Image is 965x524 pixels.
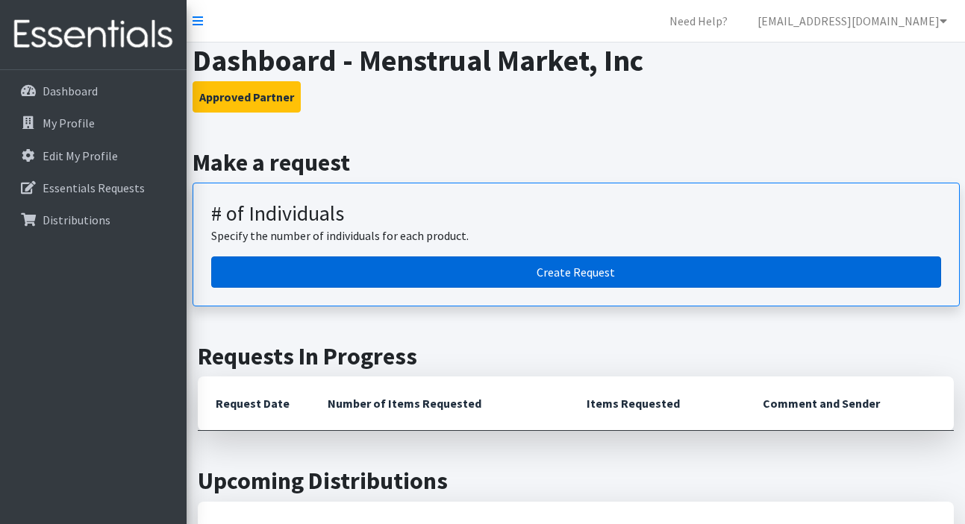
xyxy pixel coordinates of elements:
[6,10,181,60] img: HumanEssentials
[43,180,145,195] p: Essentials Requests
[569,376,745,431] th: Items Requested
[193,42,960,78] h1: Dashboard - Menstrual Market, Inc
[211,256,941,288] a: Create a request by number of individuals
[6,76,181,106] a: Dashboard
[6,108,181,138] a: My Profile
[211,201,941,227] h3: # of Individuals
[6,205,181,235] a: Distributions
[198,467,954,495] h2: Upcoming Distributions
[6,141,181,171] a: Edit My Profile
[6,173,181,203] a: Essentials Requests
[193,148,960,177] h2: Make a request
[43,212,110,227] p: Distributions
[310,376,569,431] th: Number of Items Requested
[198,342,954,370] h2: Requests In Progress
[43,83,98,98] p: Dashboard
[746,6,959,36] a: [EMAIL_ADDRESS][DOMAIN_NAME]
[193,81,301,113] button: Approved Partner
[211,227,941,244] p: Specify the number of individuals for each product.
[658,6,740,36] a: Need Help?
[43,116,95,130] p: My Profile
[745,376,954,431] th: Comment and Sender
[43,148,118,163] p: Edit My Profile
[198,376,310,431] th: Request Date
